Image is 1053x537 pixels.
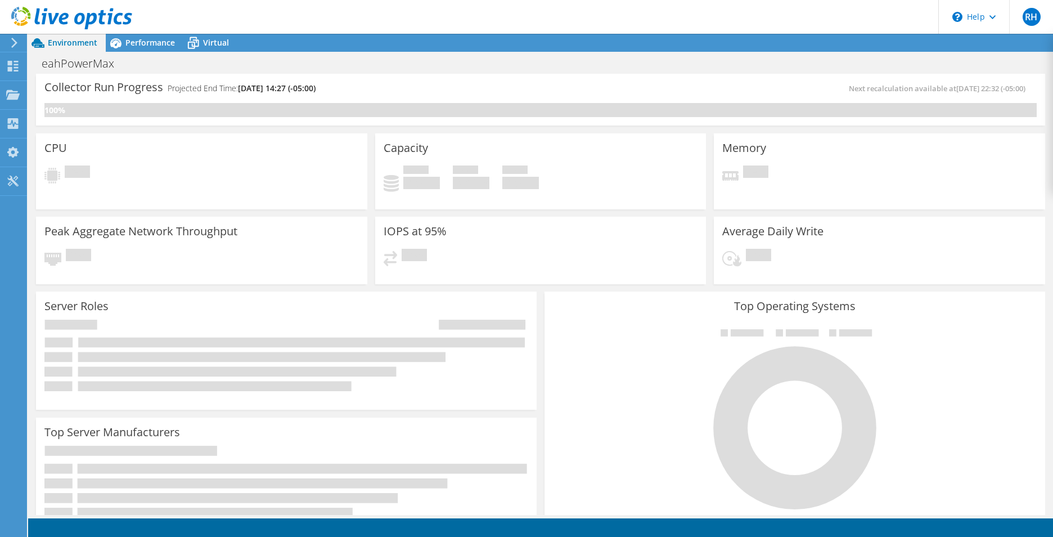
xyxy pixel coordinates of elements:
[553,300,1037,312] h3: Top Operating Systems
[66,249,91,264] span: Pending
[65,165,90,181] span: Pending
[44,142,67,154] h3: CPU
[746,249,771,264] span: Pending
[402,249,427,264] span: Pending
[44,426,180,438] h3: Top Server Manufacturers
[203,37,229,48] span: Virtual
[453,177,489,189] h4: 0 GiB
[453,165,478,177] span: Free
[125,37,175,48] span: Performance
[238,83,316,93] span: [DATE] 14:27 (-05:00)
[403,177,440,189] h4: 0 GiB
[722,142,766,154] h3: Memory
[384,142,428,154] h3: Capacity
[722,225,823,238] h3: Average Daily Write
[403,165,429,177] span: Used
[1023,8,1041,26] span: RH
[168,82,316,95] h4: Projected End Time:
[956,83,1025,93] span: [DATE] 22:32 (-05:00)
[48,37,97,48] span: Environment
[37,57,132,70] h1: eahPowerMax
[502,165,528,177] span: Total
[849,83,1031,93] span: Next recalculation available at
[743,165,768,181] span: Pending
[44,225,237,238] h3: Peak Aggregate Network Throughput
[44,300,109,312] h3: Server Roles
[384,225,447,238] h3: IOPS at 95%
[952,12,962,22] svg: \n
[502,177,539,189] h4: 0 GiB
